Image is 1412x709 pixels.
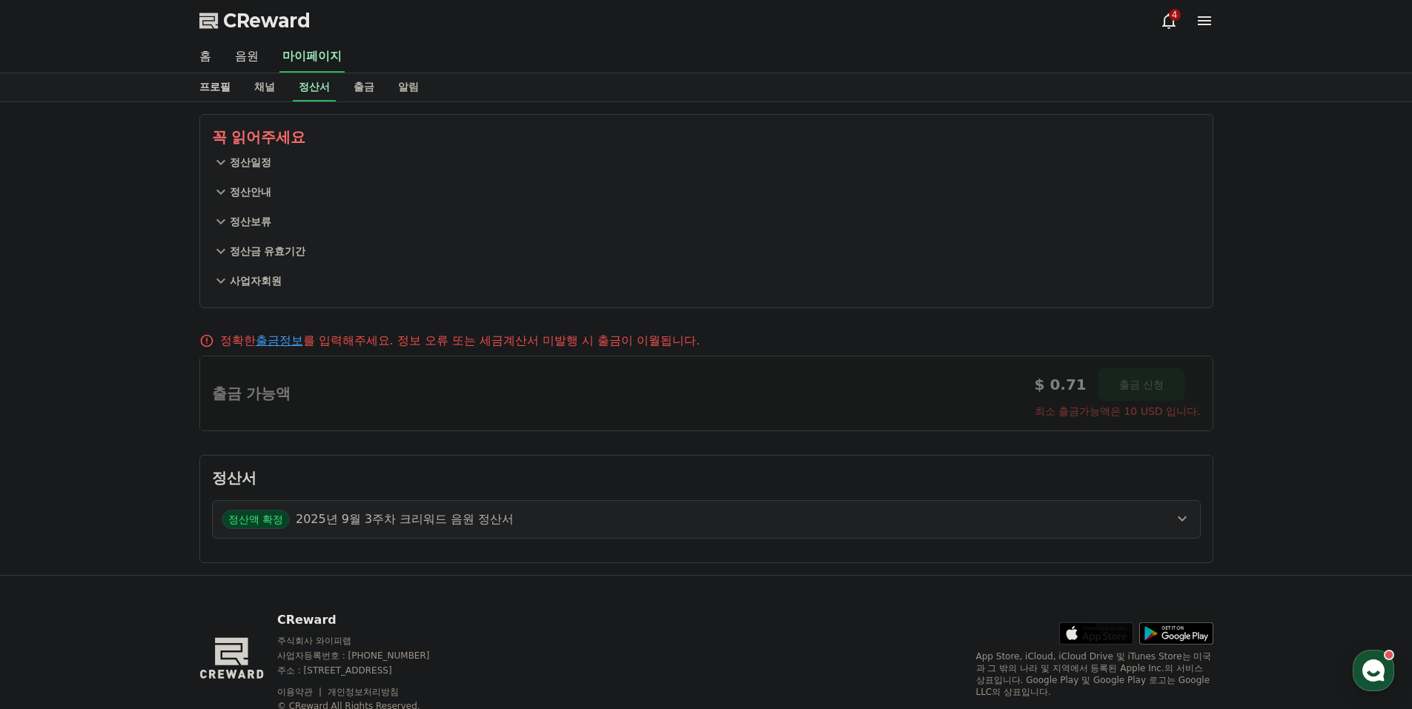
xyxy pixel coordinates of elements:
div: 4 [1169,9,1181,21]
button: 정산안내 [212,177,1201,207]
a: 출금 [342,73,386,101]
a: 음원 [223,41,271,73]
p: CReward [277,611,458,629]
a: 마이페이지 [279,41,345,73]
p: 정산보류 [230,214,271,229]
p: 사업자회원 [230,273,282,288]
p: 주소 : [STREET_ADDRESS] [277,665,458,676]
a: 프로필 [188,73,242,101]
p: 정산금 유효기간 [230,244,306,259]
p: 주식회사 와이피랩 [277,635,458,647]
a: 설정 [191,470,285,507]
p: 꼭 읽어주세요 [212,127,1201,147]
a: 개인정보처리방침 [328,687,399,697]
button: 정산금 유효기간 [212,236,1201,266]
p: App Store, iCloud, iCloud Drive 및 iTunes Store는 미국과 그 밖의 나라 및 지역에서 등록된 Apple Inc.의 서비스 상표입니다. Goo... [976,650,1213,698]
p: 2025년 9월 3주차 크리워드 음원 정산서 [296,510,514,528]
button: 정산일정 [212,147,1201,177]
p: 정산서 [212,467,1201,488]
span: CReward [223,9,311,33]
p: 정산안내 [230,184,271,199]
p: 정산일정 [230,155,271,170]
a: CReward [199,9,311,33]
a: 홈 [188,41,223,73]
a: 이용약관 [277,687,324,697]
span: 정산액 확정 [222,510,290,529]
span: 홈 [47,492,56,504]
p: 정확한 를 입력해주세요. 정보 오류 또는 세금계산서 미발행 시 출금이 이월됩니다. [220,332,700,350]
a: 채널 [242,73,287,101]
a: 정산서 [293,73,336,101]
button: 정산액 확정 2025년 9월 3주차 크리워드 음원 정산서 [212,500,1201,539]
a: 홈 [4,470,98,507]
button: 사업자회원 [212,266,1201,296]
p: 사업자등록번호 : [PHONE_NUMBER] [277,650,458,662]
span: 대화 [136,493,153,505]
a: 4 [1160,12,1178,30]
a: 대화 [98,470,191,507]
span: 설정 [229,492,247,504]
a: 출금정보 [256,333,303,347]
button: 정산보류 [212,207,1201,236]
a: 알림 [386,73,431,101]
